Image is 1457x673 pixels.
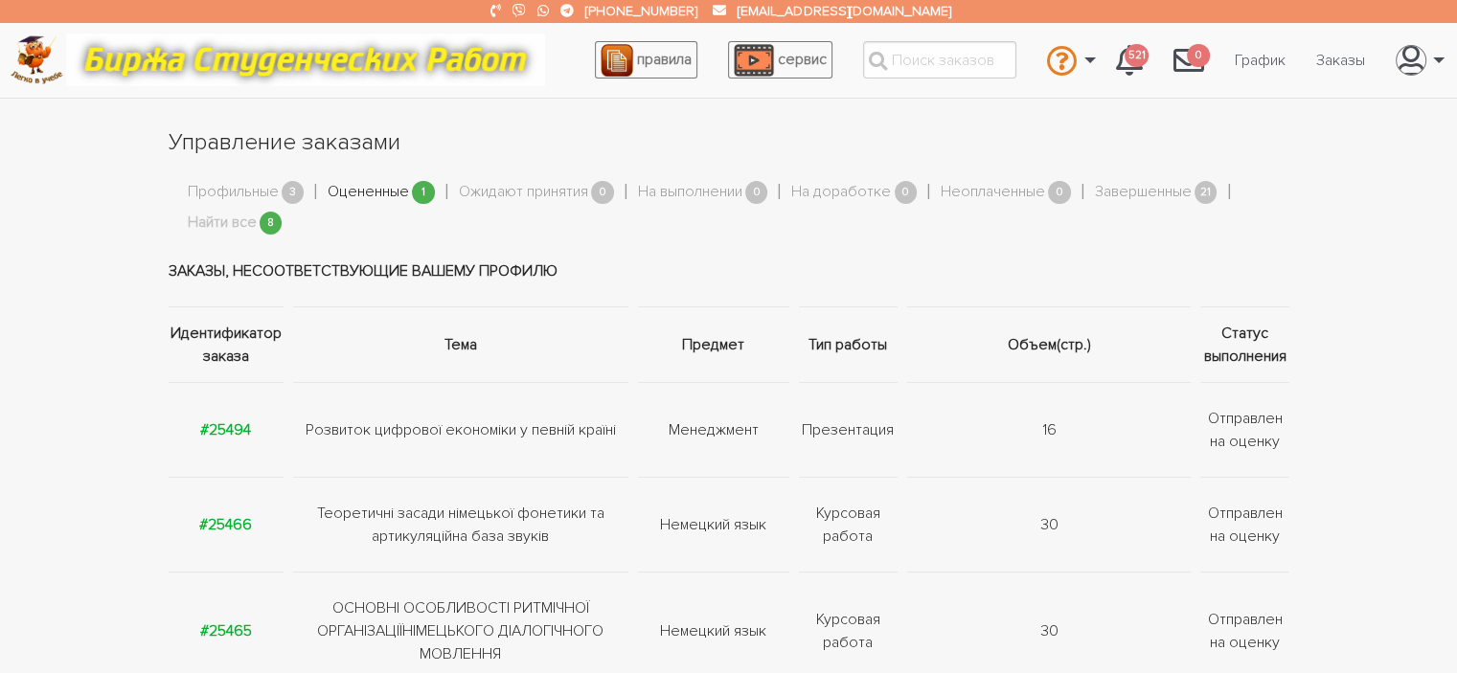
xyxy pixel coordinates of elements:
[728,41,832,79] a: сервис
[738,3,950,19] a: [EMAIL_ADDRESS][DOMAIN_NAME]
[288,306,632,382] th: Тема
[633,382,794,477] td: Менеджмент
[188,211,257,236] a: Найти все
[637,50,692,69] span: правила
[734,44,774,77] img: play_icon-49f7f135c9dc9a03216cfdbccbe1e3994649169d890fb554cedf0eac35a01ba8.png
[1158,34,1219,86] a: 0
[794,477,902,572] td: Курсовая работа
[188,180,279,205] a: Профильные
[66,34,545,86] img: motto-12e01f5a76059d5f6a28199ef077b1f78e012cfde436ab5cf1d4517935686d32.gif
[638,180,742,205] a: На выполнении
[1095,180,1192,205] a: Завершенные
[260,212,283,236] span: 8
[1195,477,1288,572] td: Отправлен на оценку
[200,621,252,640] a: #25465
[200,420,251,439] a: #25494
[778,50,827,69] span: сервис
[633,306,794,382] th: Предмет
[169,306,289,382] th: Идентификатор заказа
[595,41,697,79] a: правила
[459,180,588,205] a: Ожидают принятия
[1219,42,1301,79] a: График
[288,382,632,477] td: Розвиток цифрової економіки у певній країні
[1195,306,1288,382] th: Статус выполнения
[1301,42,1380,79] a: Заказы
[1195,181,1218,205] span: 21
[902,306,1196,382] th: Объем(стр.)
[282,181,305,205] span: 3
[902,477,1196,572] td: 30
[745,181,768,205] span: 0
[169,126,1289,159] h1: Управление заказами
[1048,181,1071,205] span: 0
[895,181,918,205] span: 0
[585,3,697,19] a: [PHONE_NUMBER]
[288,477,632,572] td: Теоретичні засади німецької фонетики та артикуляційна база звуків
[412,181,435,205] span: 1
[1101,34,1158,86] a: 521
[11,35,63,84] img: logo-c4363faeb99b52c628a42810ed6dfb4293a56d4e4775eb116515dfe7f33672af.png
[328,180,409,205] a: Оцененные
[902,382,1196,477] td: 16
[633,477,794,572] td: Немецкий язык
[591,181,614,205] span: 0
[1187,44,1210,68] span: 0
[199,515,252,534] a: #25466
[169,236,1289,307] td: Заказы, несоответствующие вашему профилю
[794,382,902,477] td: Презентация
[863,41,1016,79] input: Поиск заказов
[1195,382,1288,477] td: Отправлен на оценку
[791,180,891,205] a: На доработке
[941,180,1045,205] a: Неоплаченные
[1125,44,1149,68] span: 521
[601,44,633,77] img: agreement_icon-feca34a61ba7f3d1581b08bc946b2ec1ccb426f67415f344566775c155b7f62c.png
[794,306,902,382] th: Тип работы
